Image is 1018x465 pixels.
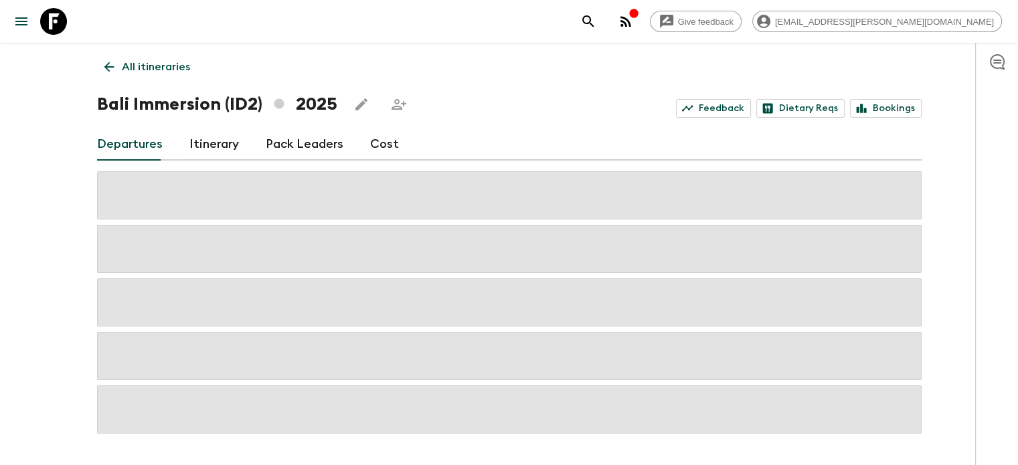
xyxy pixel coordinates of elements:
[8,8,35,35] button: menu
[575,8,602,35] button: search adventures
[676,99,751,118] a: Feedback
[671,17,741,27] span: Give feedback
[650,11,742,32] a: Give feedback
[752,11,1002,32] div: [EMAIL_ADDRESS][PERSON_NAME][DOMAIN_NAME]
[756,99,845,118] a: Dietary Reqs
[850,99,922,118] a: Bookings
[266,128,343,161] a: Pack Leaders
[97,91,337,118] h1: Bali Immersion (ID2) 2025
[97,128,163,161] a: Departures
[386,91,412,118] span: Share this itinerary
[768,17,1001,27] span: [EMAIL_ADDRESS][PERSON_NAME][DOMAIN_NAME]
[370,128,399,161] a: Cost
[348,91,375,118] button: Edit this itinerary
[189,128,239,161] a: Itinerary
[97,54,197,80] a: All itineraries
[122,59,190,75] p: All itineraries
